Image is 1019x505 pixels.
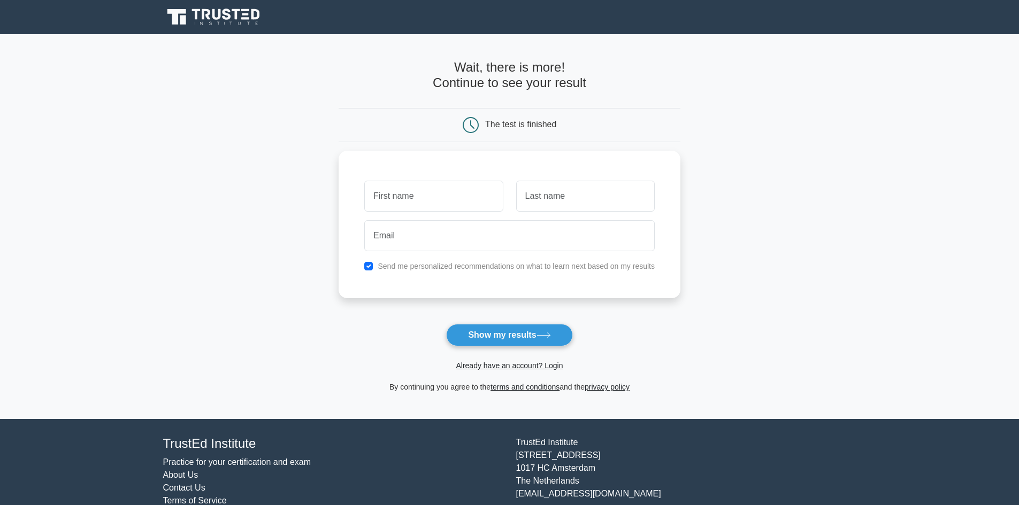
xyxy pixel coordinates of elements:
input: First name [364,181,503,212]
button: Show my results [446,324,572,346]
input: Last name [516,181,655,212]
div: By continuing you agree to the and the [332,380,687,393]
a: privacy policy [585,383,630,391]
a: Terms of Service [163,496,227,505]
h4: TrustEd Institute [163,436,503,452]
h4: Wait, there is more! Continue to see your result [339,60,680,91]
div: The test is finished [485,120,556,129]
label: Send me personalized recommendations on what to learn next based on my results [378,262,655,270]
input: Email [364,220,655,251]
a: Contact Us [163,483,205,492]
a: About Us [163,470,198,479]
a: Practice for your certification and exam [163,457,311,467]
a: terms and conditions [491,383,560,391]
a: Already have an account? Login [456,361,563,370]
